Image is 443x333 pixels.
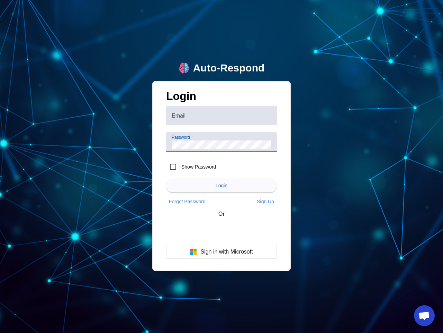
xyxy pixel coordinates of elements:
[179,62,265,74] a: logoAuto-Respond
[218,211,225,217] span: Or
[179,62,190,74] img: logo
[163,223,280,239] iframe: Sign in with Google Button
[166,90,277,106] h1: Login
[180,163,216,170] label: Show Password
[190,248,197,255] img: Microsoft logo
[414,305,435,326] a: Open chat
[172,135,190,140] mat-label: Password
[166,179,277,193] button: Login
[172,113,186,119] mat-label: Email
[166,245,277,259] button: Sign in with Microsoft
[193,62,265,74] div: Auto-Respond
[216,183,227,188] span: Login
[169,199,206,204] span: Forgot Password
[257,199,274,204] span: Sign Up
